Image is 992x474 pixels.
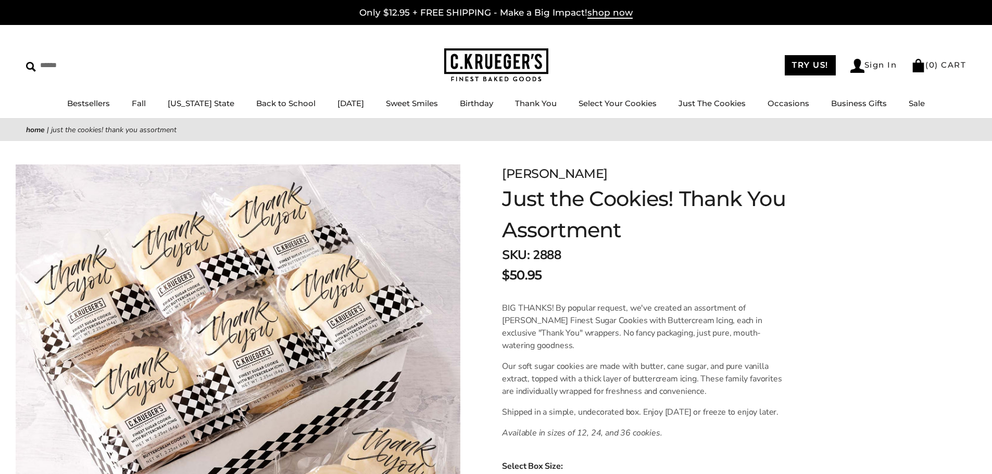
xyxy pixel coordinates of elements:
span: | [47,125,49,135]
div: [PERSON_NAME] [502,164,834,183]
img: C.KRUEGER'S [444,48,548,82]
span: Select Box Size: [502,460,966,472]
a: [DATE] [337,98,364,108]
a: Thank You [515,98,557,108]
img: Bag [911,59,925,72]
a: Just The Cookies [679,98,746,108]
a: Back to School [256,98,316,108]
strong: SKU: [502,247,530,263]
a: Select Your Cookies [579,98,657,108]
input: Search [26,57,150,73]
p: Shipped in a simple, undecorated box. Enjoy [DATE] or freeze to enjoy later. [502,406,787,418]
a: TRY US! [785,55,836,75]
p: BIG THANKS! By popular request, we've created an assortment of [PERSON_NAME] Finest Sugar Cookies... [502,302,787,352]
span: Just the Cookies! Thank You Assortment [51,125,177,135]
p: Our soft sugar cookies are made with butter, cane sugar, and pure vanilla extract, topped with a ... [502,360,787,398]
span: $50.95 [502,266,542,285]
a: Birthday [460,98,493,108]
a: Fall [132,98,146,108]
a: Sale [909,98,925,108]
a: Business Gifts [831,98,887,108]
a: Sign In [850,59,897,73]
span: shop now [587,7,633,19]
a: Only $12.95 + FREE SHIPPING - Make a Big Impact!shop now [359,7,633,19]
a: Home [26,125,45,135]
img: Account [850,59,864,73]
a: [US_STATE] State [168,98,234,108]
span: 2888 [533,247,561,263]
span: 0 [929,60,935,70]
a: Sweet Smiles [386,98,438,108]
img: Search [26,62,36,72]
a: (0) CART [911,60,966,70]
em: Available in sizes of 12, 24, and 36 cookies. [502,427,662,439]
nav: breadcrumbs [26,124,966,136]
a: Occasions [768,98,809,108]
h1: Just the Cookies! Thank You Assortment [502,183,834,246]
a: Bestsellers [67,98,110,108]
